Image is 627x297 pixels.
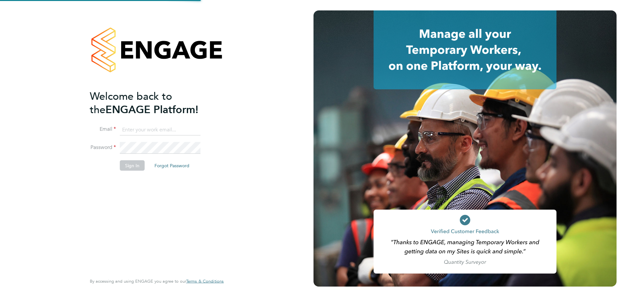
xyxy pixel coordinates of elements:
button: Forgot Password [149,160,195,171]
span: By accessing and using ENGAGE you agree to our [90,278,224,284]
h2: ENGAGE Platform! [90,89,217,116]
label: Password [90,144,116,151]
label: Email [90,126,116,133]
button: Sign In [120,160,145,171]
input: Enter your work email... [120,124,201,136]
a: Terms & Conditions [186,279,224,284]
span: Welcome back to the [90,90,172,116]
